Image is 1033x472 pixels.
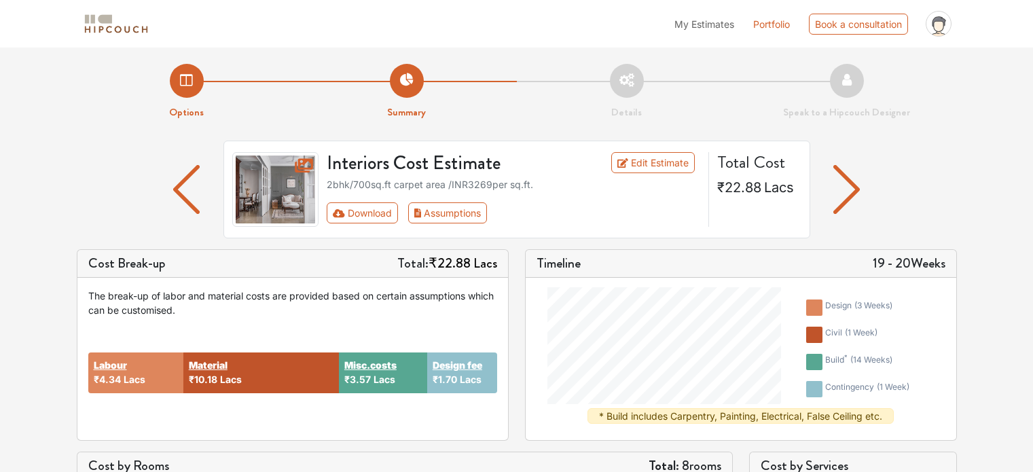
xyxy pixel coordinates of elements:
h5: Cost Break-up [88,255,166,272]
h5: Total: [397,255,497,272]
img: arrow left [833,165,860,214]
span: ( 14 weeks ) [850,355,892,365]
span: ( 1 week ) [877,382,909,392]
h4: Total Cost [717,152,799,173]
strong: Details [611,105,642,120]
a: Edit Estimate [611,152,695,173]
span: Lacs [124,374,145,385]
button: Assumptions [408,202,488,223]
span: My Estimates [674,18,734,30]
span: ₹22.88 [429,253,471,273]
span: Lacs [460,374,482,385]
button: Design fee [433,358,482,372]
div: civil [825,327,877,343]
img: gallery [232,152,319,227]
span: ₹1.70 [433,374,457,385]
div: design [825,299,892,316]
div: The break-up of labor and material costs are provided based on certain assumptions which can be c... [88,289,497,317]
div: First group [327,202,498,223]
a: Portfolio [753,17,790,31]
span: Lacs [220,374,242,385]
span: ( 3 weeks ) [854,300,892,310]
span: Lacs [764,179,794,196]
strong: Summary [387,105,426,120]
div: Book a consultation [809,14,908,35]
span: Lacs [374,374,395,385]
span: ₹22.88 [717,179,761,196]
h5: 19 - 20 Weeks [873,255,945,272]
strong: Options [169,105,204,120]
div: Toolbar with button groups [327,202,700,223]
span: ₹4.34 [94,374,121,385]
div: build [825,354,892,370]
h3: Interiors Cost Estimate [319,152,578,175]
h5: Timeline [537,255,581,272]
button: Download [327,202,398,223]
span: Lacs [473,253,497,273]
div: * Build includes Carpentry, Painting, Electrical, False Ceiling etc. [587,408,894,424]
div: contingency [825,381,909,397]
img: arrow left [173,165,200,214]
span: ₹3.57 [344,374,371,385]
strong: Speak to a Hipcouch Designer [783,105,910,120]
button: Misc.costs [344,358,397,372]
span: logo-horizontal.svg [82,9,150,39]
span: ( 1 week ) [845,327,877,338]
button: Labour [94,358,127,372]
button: Material [189,358,228,372]
span: ₹10.18 [189,374,217,385]
div: 2bhk / 700 sq.ft carpet area /INR 3269 per sq.ft. [327,177,700,192]
img: logo-horizontal.svg [82,12,150,36]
